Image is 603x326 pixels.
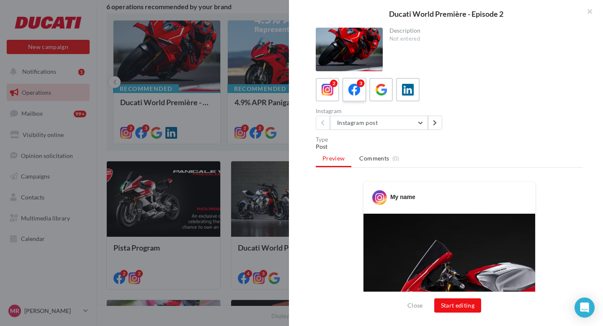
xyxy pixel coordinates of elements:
[357,80,364,87] div: 3
[330,116,428,130] button: Instagram post
[316,142,583,151] div: Post
[404,300,426,310] button: Close
[330,80,338,87] div: 2
[390,193,415,201] div: My name
[389,35,577,43] div: Not entered
[434,298,482,313] button: Start editing
[316,108,446,114] div: Instagram
[302,10,590,18] div: Ducati World Première - Episode 2
[575,298,595,318] div: Open Intercom Messenger
[359,154,389,163] span: Comments
[389,28,577,34] div: Description
[316,137,583,142] div: Type
[392,155,399,162] span: (0)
